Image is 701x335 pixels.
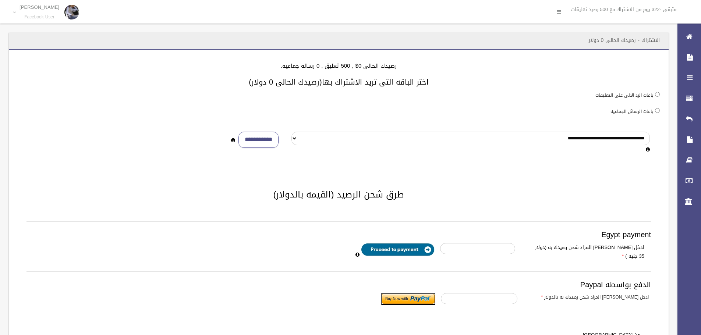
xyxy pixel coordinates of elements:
h4: رصيدك الحالى 0$ , 500 تعليق , 0 رساله جماعيه. [18,63,660,69]
label: ادخل [PERSON_NAME] المراد شحن رصيدك به (دولار = 35 جنيه ) [521,243,650,261]
label: ادخل [PERSON_NAME] المراد شحن رصيدك به بالدولار [523,293,654,301]
input: Submit [381,293,435,305]
h2: طرق شحن الرصيد (القيمه بالدولار) [18,190,660,199]
small: Facebook User [20,14,59,20]
p: [PERSON_NAME] [20,4,59,10]
h3: Egypt payment [26,231,651,239]
label: باقات الرسائل الجماعيه [610,107,654,115]
h3: الدفع بواسطه Paypal [26,281,651,289]
h3: اختر الباقه التى تريد الاشتراك بها(رصيدك الحالى 0 دولار) [18,78,660,86]
header: الاشتراك - رصيدك الحالى 0 دولار [580,33,669,47]
label: باقات الرد الالى على التعليقات [595,91,654,99]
